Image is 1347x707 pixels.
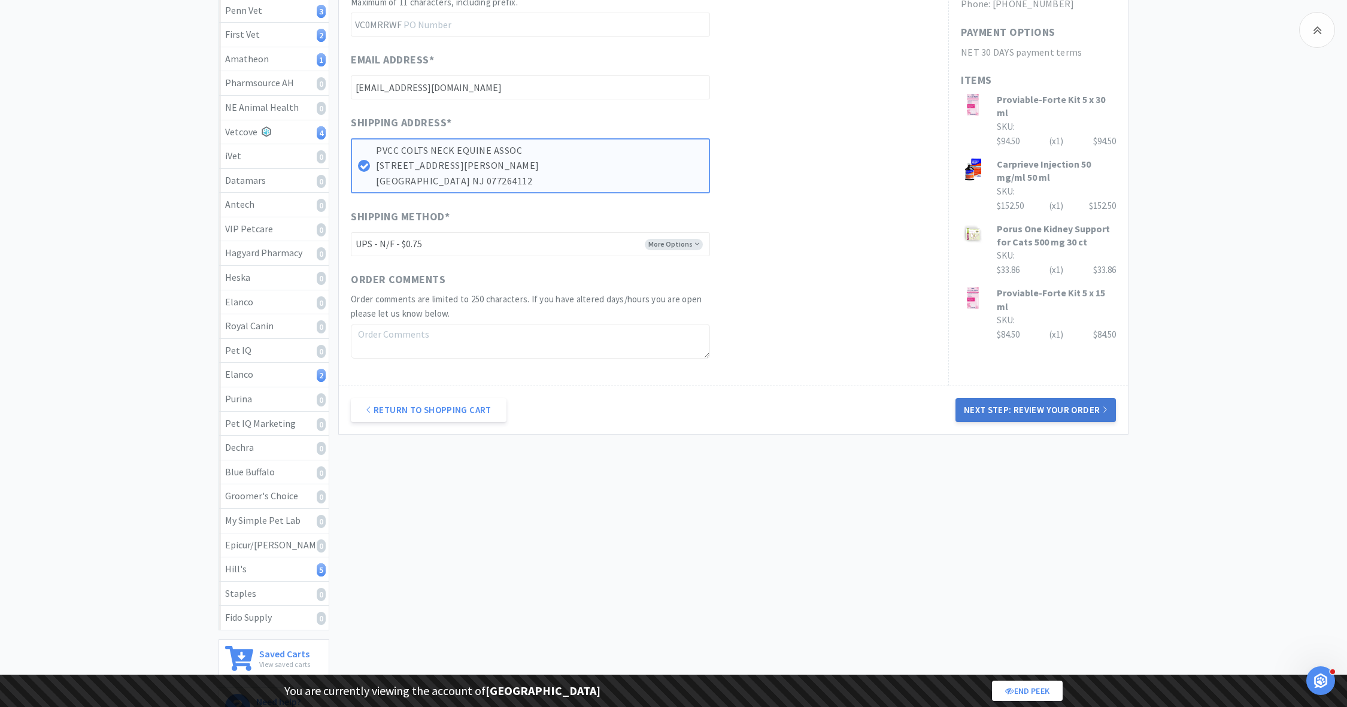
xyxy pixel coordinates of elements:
div: My Simple Pet Lab [225,513,323,529]
a: Saved CartsView saved carts [219,639,329,678]
span: Order comments are limited to 250 characters. If you have altered days/hours you are open please ... [351,293,702,319]
a: Royal Canin0 [219,314,329,339]
a: Epicur/[PERSON_NAME]0 [219,533,329,558]
i: 0 [317,247,326,260]
strong: [GEOGRAPHIC_DATA] [486,683,600,698]
div: Dechra [225,440,323,456]
input: PO Number [351,13,710,37]
div: $94.50 [1093,134,1116,148]
i: 0 [317,612,326,625]
span: SKU: [997,314,1015,326]
div: Hagyard Pharmacy [225,245,323,261]
a: Dechra0 [219,436,329,460]
a: Pet IQ0 [219,339,329,363]
input: Email Address [351,75,710,99]
i: 1 [317,53,326,66]
i: 2 [317,369,326,382]
div: Elanco [225,367,323,383]
a: Fido Supply0 [219,606,329,630]
i: 3 [317,5,326,18]
div: Heska [225,270,323,286]
img: 64b25506bba14f4688c8610ae70ae3fe_422417.jpeg [961,222,985,246]
p: [GEOGRAPHIC_DATA] NJ 077264112 [376,174,703,189]
span: VC0MRRWF [351,13,404,36]
a: Vetcove4 [219,120,329,145]
div: $152.50 [1089,199,1116,213]
div: Epicur/[PERSON_NAME] [225,538,323,553]
i: 0 [317,393,326,406]
div: First Vet [225,27,323,43]
div: NE Animal Health [225,100,323,116]
a: My Simple Pet Lab0 [219,509,329,533]
span: SKU: [997,186,1015,197]
i: 0 [317,418,326,431]
div: $84.50 [1093,327,1116,342]
i: 0 [317,175,326,188]
div: Pharmsource AH [225,75,323,91]
img: d30c952e3d134f9e98296587b4fde2e9_209480.jpeg [961,157,985,181]
iframe: Intercom live chat [1306,666,1335,695]
a: First Vet2 [219,23,329,47]
span: SKU: [997,121,1015,132]
div: (x 1 ) [1049,134,1063,148]
i: 0 [317,223,326,236]
div: Staples [225,586,323,602]
span: Shipping Method * [351,208,450,226]
i: 0 [317,442,326,455]
i: 4 [317,126,326,139]
div: (x 1 ) [1049,327,1063,342]
i: 0 [317,466,326,480]
a: Staples0 [219,582,329,606]
a: Pet IQ Marketing0 [219,412,329,436]
a: Blue Buffalo0 [219,460,329,485]
i: 0 [317,77,326,90]
div: $33.86 [997,263,1116,277]
span: Order Comments [351,271,445,289]
a: End Peek [992,681,1063,701]
div: Royal Canin [225,318,323,334]
h3: Porus One Kidney Support for Cats 500 mg 30 ct [997,222,1116,249]
a: Amatheon1 [219,47,329,72]
div: (x 1 ) [1049,263,1063,277]
div: (x 1 ) [1049,199,1063,213]
i: 0 [317,296,326,309]
img: 517794fc0bc54e63ab075a05232262b2_177215.jpeg [961,93,985,117]
h3: Carprieve Injection 50 mg/ml 50 ml [997,157,1116,184]
p: PVCC COLTS NECK EQUINE ASSOC [376,143,703,159]
i: 0 [317,588,326,601]
div: Fido Supply [225,610,323,626]
div: iVet [225,148,323,164]
i: 5 [317,563,326,576]
a: Return to Shopping Cart [351,398,506,422]
a: Hill's5 [219,557,329,582]
p: View saved carts [259,659,310,670]
h1: Items [961,72,1116,89]
div: $94.50 [997,134,1116,148]
div: $33.86 [1093,263,1116,277]
a: Elanco2 [219,363,329,387]
button: Next Step: Review Your Order [955,398,1116,422]
a: Hagyard Pharmacy0 [219,241,329,266]
a: Antech0 [219,193,329,217]
div: Antech [225,197,323,213]
a: Heska0 [219,266,329,290]
div: Datamars [225,173,323,189]
i: 0 [317,199,326,212]
i: 0 [317,515,326,528]
a: NE Animal Health0 [219,96,329,120]
i: 0 [317,345,326,358]
div: Pet IQ [225,343,323,359]
img: 15877b5b4d074a6697d224f0a9cdf6aa_177214.jpeg [961,286,985,310]
i: 0 [317,150,326,163]
i: 0 [317,320,326,333]
i: 0 [317,102,326,115]
i: 0 [317,539,326,553]
i: 0 [317,272,326,285]
i: 2 [317,29,326,42]
div: Hill's [225,562,323,577]
div: $152.50 [997,199,1116,213]
span: Shipping Address * [351,114,452,132]
p: [STREET_ADDRESS][PERSON_NAME] [376,158,703,174]
a: Pharmsource AH0 [219,71,329,96]
a: iVet0 [219,144,329,169]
